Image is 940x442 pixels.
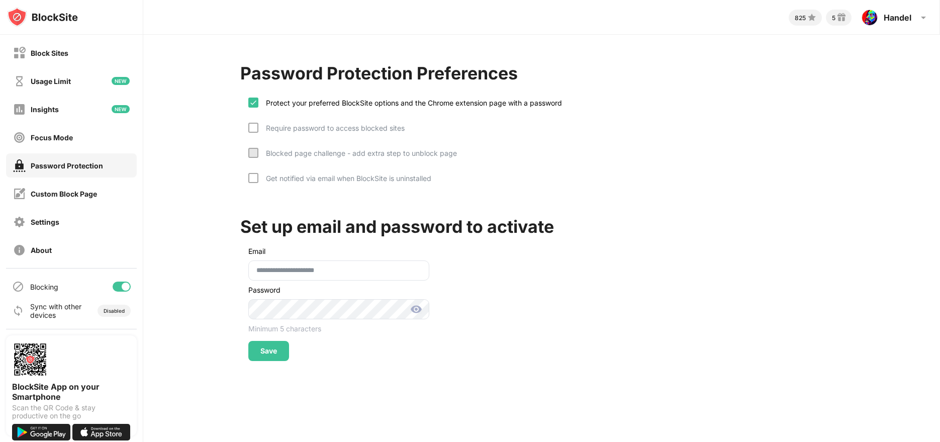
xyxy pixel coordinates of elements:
div: Custom Block Page [31,190,97,198]
img: about-off.svg [13,244,26,256]
img: AOh14Ghzt58z5U6YISQ7e3-euaJPwEogqceZSORkLEyiP-A=s96-c [862,10,878,26]
div: Minimum 5 characters [248,324,429,333]
img: reward-small.svg [835,12,848,24]
div: Protect your preferred BlockSite options and the Chrome extension page with a password [258,99,562,107]
img: password-protection-on.svg [13,159,26,172]
div: Blocking [30,283,58,291]
img: get-it-on-google-play.svg [12,424,70,440]
img: focus-off.svg [13,131,26,144]
div: About [31,246,52,254]
img: time-usage-off.svg [13,75,26,87]
div: Block Sites [31,49,68,57]
img: options-page-qr-code.png [12,341,48,378]
div: 5 [832,14,835,22]
div: Save [260,347,277,355]
div: Require password to access blocked sites [258,124,405,132]
img: new-icon.svg [112,77,130,85]
img: show-password.svg [410,303,422,315]
div: Handel [884,13,911,23]
img: customize-block-page-off.svg [13,188,26,200]
div: Usage Limit [31,77,71,85]
div: Password Protection Preferences [240,63,518,83]
div: Email [248,247,265,255]
div: Scan the QR Code & stay productive on the go [12,404,131,420]
img: blocking-icon.svg [12,281,24,293]
div: Focus Mode [31,133,73,142]
img: logo-blocksite.svg [7,7,78,27]
img: points-small.svg [806,12,818,24]
div: Password Protection [31,161,103,170]
img: block-off.svg [13,47,26,59]
div: Set up email and password to activate [240,216,554,237]
div: Settings [31,218,59,226]
div: Disabled [104,308,125,314]
img: check.svg [249,99,257,107]
img: insights-off.svg [13,103,26,116]
img: sync-icon.svg [12,305,24,317]
div: BlockSite App on your Smartphone [12,382,131,402]
div: 825 [795,14,806,22]
div: Insights [31,105,59,114]
div: Blocked page challenge - add extra step to unblock page [258,149,457,157]
div: Get notified via email when BlockSite is uninstalled [258,174,431,183]
div: Password [248,286,429,294]
img: download-on-the-app-store.svg [72,424,131,440]
img: new-icon.svg [112,105,130,113]
img: settings-off.svg [13,216,26,228]
div: Sync with other devices [30,302,82,319]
